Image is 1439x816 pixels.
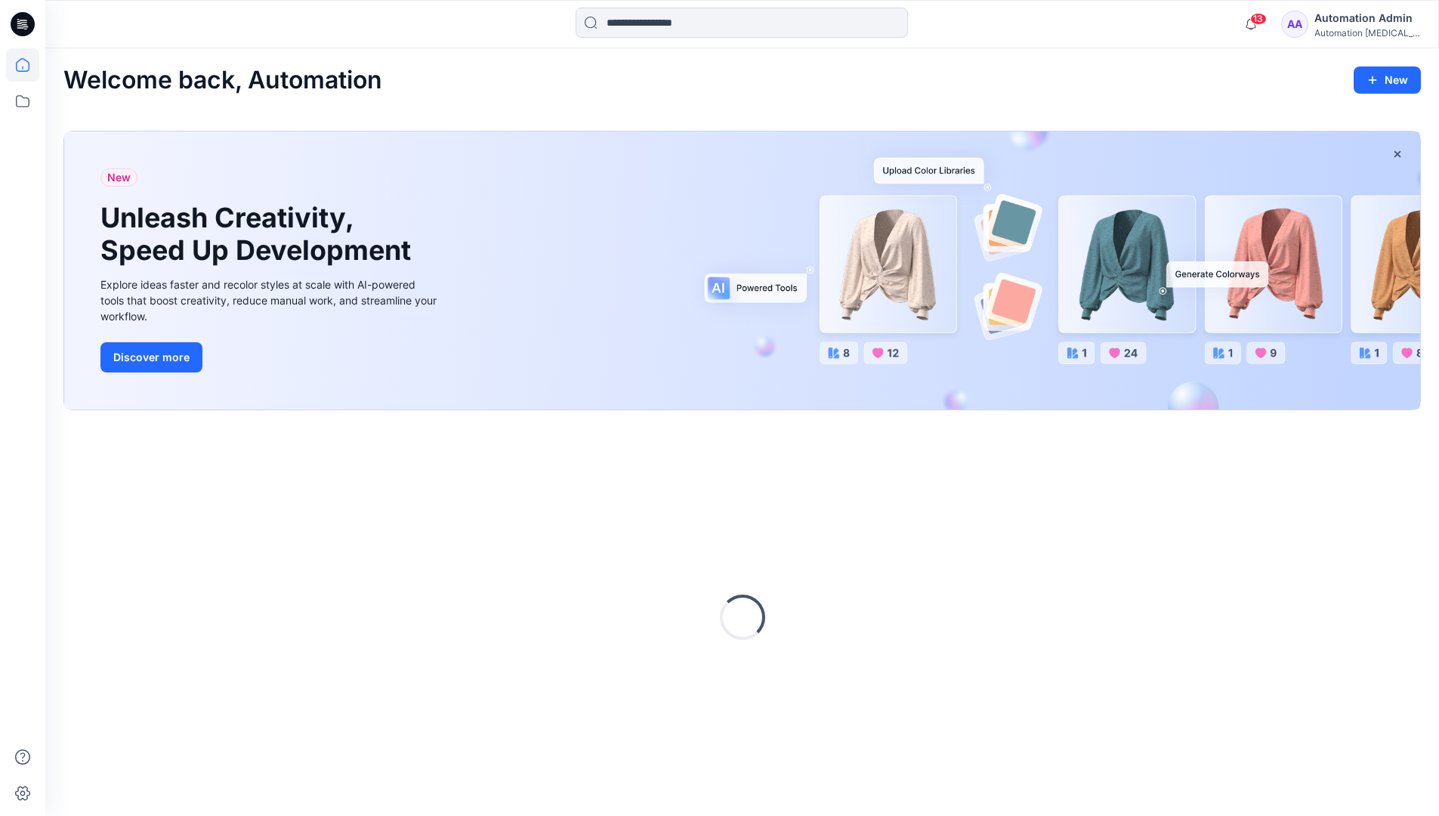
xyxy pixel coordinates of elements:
a: Discover more [100,342,440,372]
h2: Welcome back, Automation [63,66,382,94]
h1: Unleash Creativity, Speed Up Development [100,202,418,267]
span: 13 [1250,13,1267,25]
button: Discover more [100,342,202,372]
div: AA [1281,11,1308,38]
span: New [107,168,131,187]
div: Automation [MEDICAL_DATA]... [1314,27,1420,39]
div: Automation Admin [1314,9,1420,27]
button: New [1354,66,1421,94]
div: Explore ideas faster and recolor styles at scale with AI-powered tools that boost creativity, red... [100,277,440,324]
